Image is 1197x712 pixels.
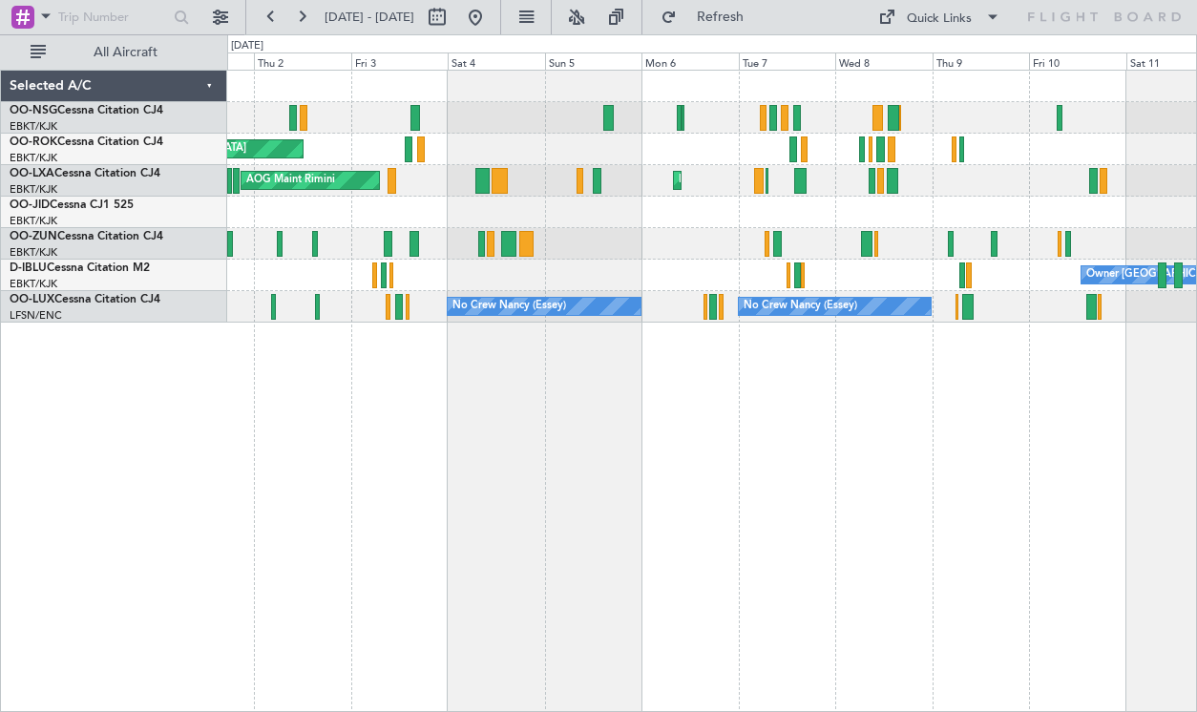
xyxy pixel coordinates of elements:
a: OO-JIDCessna CJ1 525 [10,199,134,211]
div: Sat 4 [448,52,545,70]
div: No Crew Nancy (Essey) [452,292,566,321]
span: OO-ROK [10,136,57,148]
div: AOG Maint Rimini [246,166,335,195]
div: Fri 10 [1029,52,1126,70]
span: OO-ZUN [10,231,57,242]
div: [DATE] [231,38,263,54]
button: Refresh [652,2,766,32]
input: Trip Number [58,3,168,31]
div: Sun 5 [545,52,642,70]
a: D-IBLUCessna Citation M2 [10,262,150,274]
a: OO-LXACessna Citation CJ4 [10,168,160,179]
span: Refresh [681,10,761,24]
div: Quick Links [907,10,972,29]
div: Wed 8 [835,52,933,70]
a: EBKT/KJK [10,119,57,134]
button: Quick Links [869,2,1010,32]
div: Thu 9 [933,52,1030,70]
a: OO-ZUNCessna Citation CJ4 [10,231,163,242]
a: EBKT/KJK [10,245,57,260]
span: OO-NSG [10,105,57,116]
span: OO-JID [10,199,50,211]
a: LFSN/ENC [10,308,62,323]
a: EBKT/KJK [10,214,57,228]
div: Mon 6 [641,52,739,70]
div: Thu 2 [254,52,351,70]
span: D-IBLU [10,262,47,274]
div: Tue 7 [739,52,836,70]
span: [DATE] - [DATE] [325,9,414,26]
a: EBKT/KJK [10,151,57,165]
span: OO-LUX [10,294,54,305]
div: No Crew Nancy (Essey) [744,292,857,321]
span: OO-LXA [10,168,54,179]
a: EBKT/KJK [10,182,57,197]
div: Fri 3 [351,52,449,70]
a: OO-ROKCessna Citation CJ4 [10,136,163,148]
button: All Aircraft [21,37,207,68]
a: OO-NSGCessna Citation CJ4 [10,105,163,116]
div: Planned Maint Kortrijk-[GEOGRAPHIC_DATA] [679,166,901,195]
a: OO-LUXCessna Citation CJ4 [10,294,160,305]
a: EBKT/KJK [10,277,57,291]
span: All Aircraft [50,46,201,59]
